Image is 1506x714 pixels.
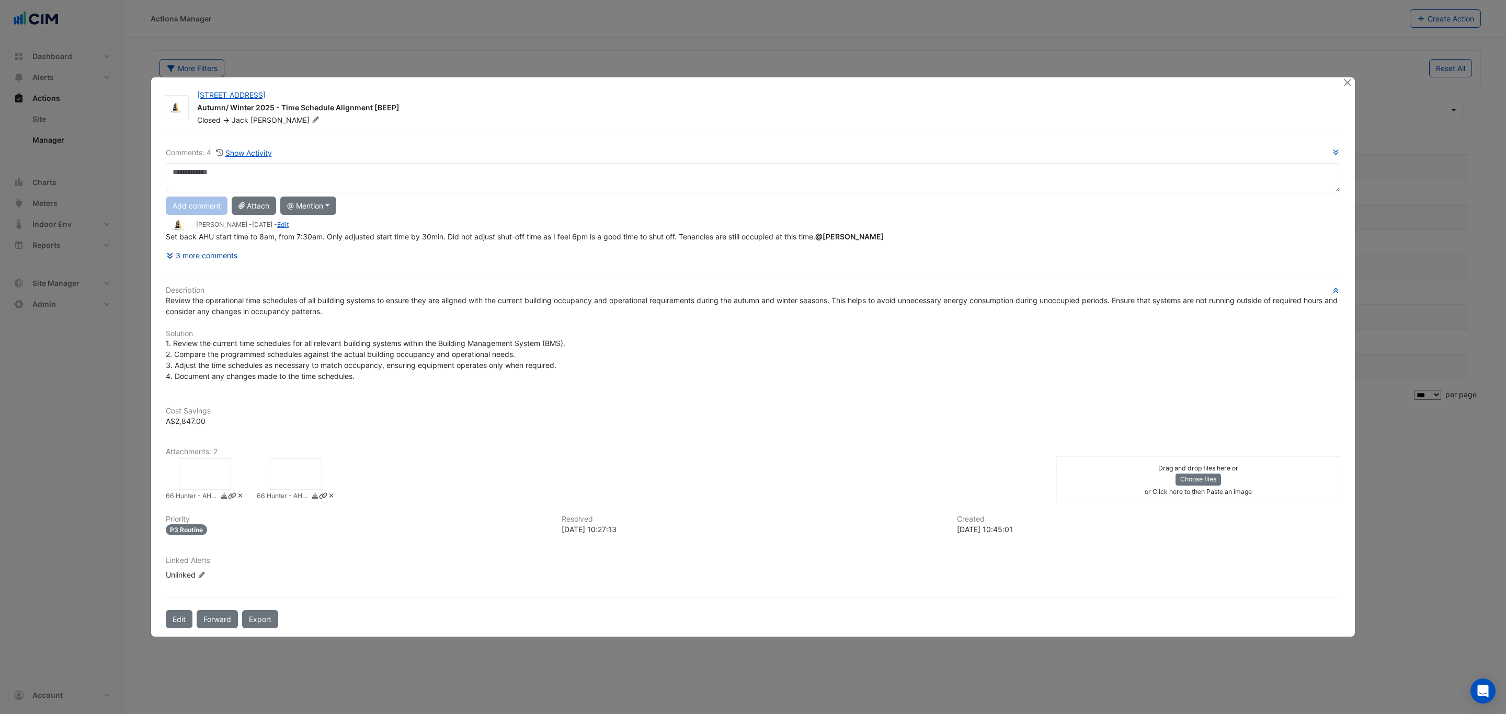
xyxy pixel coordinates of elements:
[957,515,1340,524] h6: Created
[166,515,549,524] h6: Priority
[166,220,192,231] img: PROACTFM
[236,491,244,502] a: Delete
[232,197,276,215] button: Attach
[223,116,230,124] span: ->
[198,571,206,579] fa-icon: Edit Linked Alerts
[257,491,309,502] small: 66 Hunter - AHU Schedule Reveiw .png
[228,491,236,502] a: Copy link to clipboard
[166,491,218,502] small: 66 Hunter - AHU Schedule Reveiw 2.png
[197,102,1330,115] div: Autumn/ Winter 2025 - Time Schedule Alignment [BEEP]
[277,221,289,228] a: Edit
[197,90,266,99] a: [STREET_ADDRESS]
[197,116,221,124] span: Closed
[166,339,565,381] span: 1. Review the current time schedules for all relevant building systems within the Building Manage...
[220,491,228,502] a: Download
[166,407,1340,416] h6: Cost Savings
[215,147,272,159] button: Show Activity
[957,524,1340,535] div: [DATE] 10:45:01
[166,524,207,535] div: P3 Routine
[270,458,322,490] div: 66 Hunter - AHU Schedule Reveiw .png
[1342,77,1353,88] button: Close
[311,491,319,502] a: Download
[166,556,1340,565] h6: Linked Alerts
[166,417,206,425] span: A$2,847.00
[166,296,1340,316] span: Review the operational time schedules of all building systems to ensure they are aligned with the...
[280,197,336,215] button: @ Mention
[164,102,188,113] img: PROACTFM
[815,232,884,241] span: conor.deane@cimenviro.com [CIM]
[327,491,335,502] a: Delete
[166,447,1340,456] h6: Attachments: 2
[166,329,1340,338] h6: Solution
[166,286,1340,295] h6: Description
[1145,488,1252,496] small: or Click here to then Paste an image
[562,515,945,524] h6: Resolved
[1176,474,1221,485] button: Choose files
[562,524,945,535] div: [DATE] 10:27:13
[242,610,278,628] a: Export
[1158,464,1238,472] small: Drag and drop files here or
[166,610,192,628] button: Edit
[197,610,238,628] button: Forward
[166,246,238,264] button: 3 more comments
[166,569,291,580] div: Unlinked
[166,147,272,159] div: Comments: 4
[252,221,272,228] span: 2025-06-17 09:58:15
[1470,678,1496,704] div: Open Intercom Messenger
[319,491,327,502] a: Copy link to clipboard
[179,458,231,490] div: 66 Hunter - AHU Schedule Reveiw 2.png
[232,116,248,124] span: Jack
[250,115,322,125] span: [PERSON_NAME]
[166,232,886,241] span: Set back AHU start time to 8am, from 7:30am. Only adjusted start time by 30min. Did not adjust sh...
[196,220,289,229] small: [PERSON_NAME] - -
